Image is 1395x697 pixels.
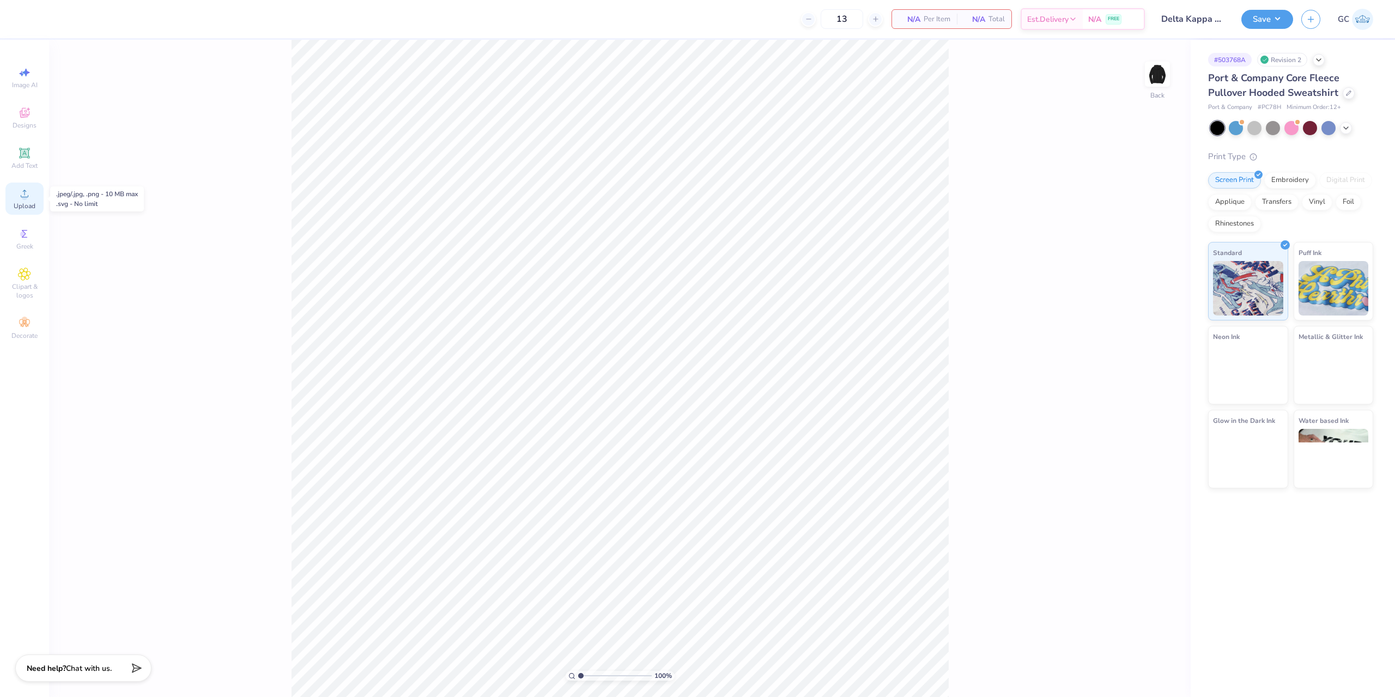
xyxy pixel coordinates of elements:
[988,14,1005,25] span: Total
[1088,14,1101,25] span: N/A
[1208,194,1252,210] div: Applique
[1150,90,1164,100] div: Back
[27,663,66,674] strong: Need help?
[654,671,672,681] span: 100 %
[56,199,138,209] div: .svg - No limit
[1241,10,1293,29] button: Save
[1338,9,1373,30] a: GC
[11,331,38,340] span: Decorate
[5,282,44,300] span: Clipart & logos
[1338,13,1349,26] span: GC
[963,14,985,25] span: N/A
[1336,194,1361,210] div: Foil
[1257,53,1307,66] div: Revision 2
[11,161,38,170] span: Add Text
[1208,71,1339,99] span: Port & Company Core Fleece Pullover Hooded Sweatshirt
[1299,247,1321,258] span: Puff Ink
[821,9,863,29] input: – –
[1213,345,1283,399] img: Neon Ink
[1299,261,1369,316] img: Puff Ink
[899,14,920,25] span: N/A
[66,663,112,674] span: Chat with us.
[924,14,950,25] span: Per Item
[1208,150,1373,163] div: Print Type
[1299,429,1369,483] img: Water based Ink
[1213,429,1283,483] img: Glow in the Dark Ink
[1153,8,1233,30] input: Untitled Design
[1287,103,1341,112] span: Minimum Order: 12 +
[1208,172,1261,189] div: Screen Print
[1208,216,1261,232] div: Rhinestones
[1213,247,1242,258] span: Standard
[1258,103,1281,112] span: # PC78H
[1108,15,1119,23] span: FREE
[1352,9,1373,30] img: Gerard Christopher Trorres
[1255,194,1299,210] div: Transfers
[1299,345,1369,399] img: Metallic & Glitter Ink
[12,81,38,89] span: Image AI
[1213,261,1283,316] img: Standard
[1208,53,1252,66] div: # 503768A
[13,121,37,130] span: Designs
[1147,63,1168,85] img: Back
[1264,172,1316,189] div: Embroidery
[1213,331,1240,342] span: Neon Ink
[1208,103,1252,112] span: Port & Company
[16,242,33,251] span: Greek
[14,202,35,210] span: Upload
[56,189,138,199] div: .jpeg/.jpg, .png - 10 MB max
[1302,194,1332,210] div: Vinyl
[1299,415,1349,426] span: Water based Ink
[1319,172,1372,189] div: Digital Print
[1213,415,1275,426] span: Glow in the Dark Ink
[1027,14,1069,25] span: Est. Delivery
[1299,331,1363,342] span: Metallic & Glitter Ink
